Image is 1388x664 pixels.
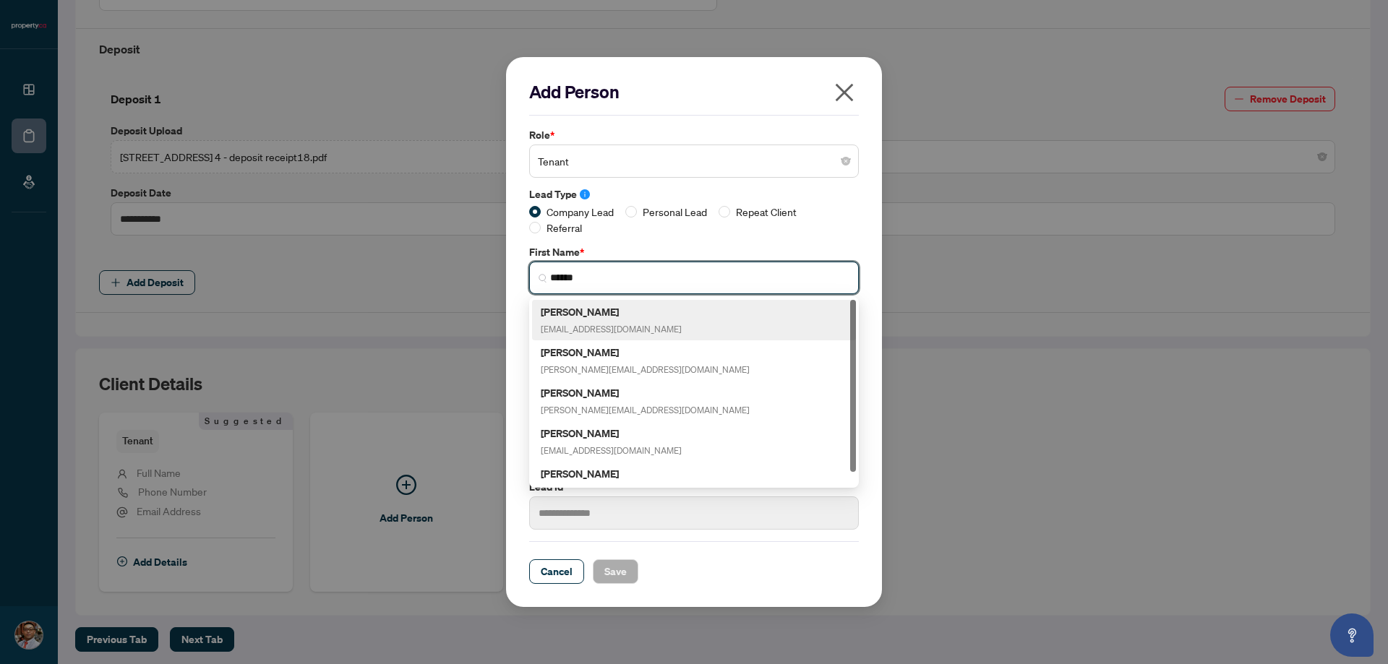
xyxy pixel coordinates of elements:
[730,204,802,220] span: Repeat Client
[841,157,850,165] span: close-circle
[529,559,584,584] button: Cancel
[541,204,620,220] span: Company Lead
[541,324,682,335] span: [EMAIL_ADDRESS][DOMAIN_NAME]
[1330,613,1374,657] button: Open asap
[541,384,750,401] h5: [PERSON_NAME]
[541,405,750,415] span: [PERSON_NAME][EMAIL_ADDRESS][DOMAIN_NAME]
[541,303,682,320] h5: [PERSON_NAME]
[593,559,638,584] button: Save
[539,274,547,283] img: search_icon
[580,189,590,199] span: info-circle
[541,220,588,236] span: Referral
[529,80,859,103] h2: Add Person
[529,186,859,202] label: Lead Type
[529,244,859,260] label: First Name
[541,445,682,456] span: [EMAIL_ADDRESS][DOMAIN_NAME]
[529,479,859,495] label: Lead Id
[538,147,850,175] span: Tenant
[833,81,856,104] span: close
[541,465,682,482] h5: [PERSON_NAME]
[637,204,713,220] span: Personal Lead
[541,344,750,361] h5: [PERSON_NAME]
[541,425,682,441] h5: [PERSON_NAME]
[541,364,750,375] span: [PERSON_NAME][EMAIL_ADDRESS][DOMAIN_NAME]
[529,127,859,143] label: Role
[541,560,573,583] span: Cancel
